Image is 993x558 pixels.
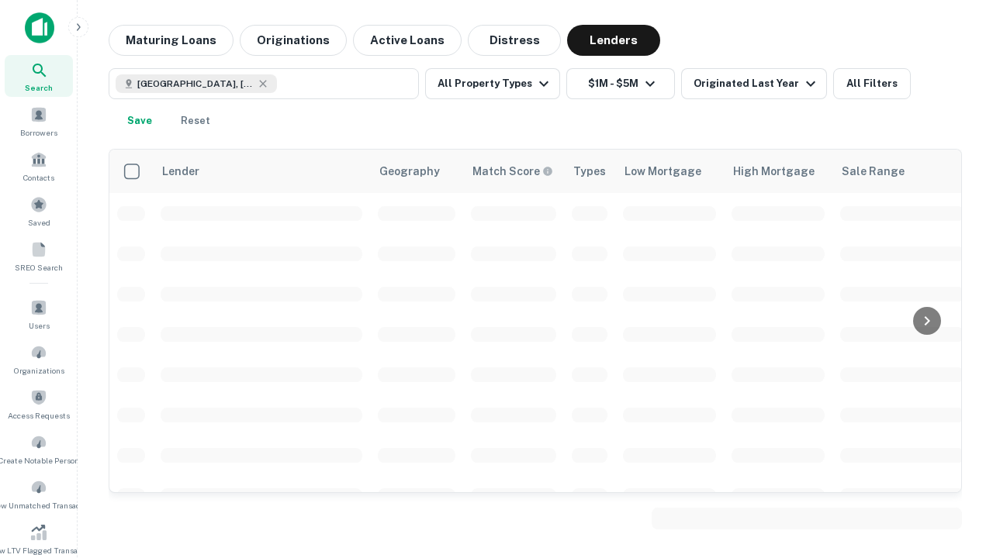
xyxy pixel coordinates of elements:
[564,150,615,193] th: Types
[567,25,660,56] button: Lenders
[25,81,53,94] span: Search
[5,293,73,335] a: Users
[472,163,550,180] h6: Match Score
[153,150,370,193] th: Lender
[28,216,50,229] span: Saved
[694,74,820,93] div: Originated Last Year
[472,163,553,180] div: Capitalize uses an advanced AI algorithm to match your search with the best lender. The match sco...
[15,261,63,274] span: SREO Search
[5,235,73,277] a: SREO Search
[573,162,606,181] div: Types
[463,150,564,193] th: Capitalize uses an advanced AI algorithm to match your search with the best lender. The match sco...
[468,25,561,56] button: Distress
[109,25,234,56] button: Maturing Loans
[833,68,911,99] button: All Filters
[29,319,50,332] span: Users
[8,409,70,422] span: Access Requests
[353,25,462,56] button: Active Loans
[5,190,73,232] a: Saved
[724,150,832,193] th: High Mortgage
[109,68,419,99] button: [GEOGRAPHIC_DATA], [GEOGRAPHIC_DATA], [GEOGRAPHIC_DATA]
[842,162,905,181] div: Sale Range
[5,428,73,470] a: Create Notable Person
[25,12,54,43] img: capitalize-icon.png
[115,105,164,136] button: Save your search to get updates of matches that match your search criteria.
[625,162,701,181] div: Low Mortgage
[425,68,560,99] button: All Property Types
[681,68,827,99] button: Originated Last Year
[370,150,463,193] th: Geography
[23,171,54,184] span: Contacts
[14,364,64,377] span: Organizations
[5,100,73,142] a: Borrowers
[5,383,73,425] a: Access Requests
[733,162,815,181] div: High Mortgage
[379,162,440,181] div: Geography
[5,338,73,380] a: Organizations
[566,68,675,99] button: $1M - $5M
[240,25,347,56] button: Originations
[5,473,73,515] a: Review Unmatched Transactions
[137,77,254,91] span: [GEOGRAPHIC_DATA], [GEOGRAPHIC_DATA], [GEOGRAPHIC_DATA]
[5,55,73,97] a: Search
[832,150,972,193] th: Sale Range
[915,384,993,459] iframe: Chat Widget
[615,150,724,193] th: Low Mortgage
[5,145,73,187] a: Contacts
[20,126,57,139] span: Borrowers
[171,105,220,136] button: Reset
[162,162,199,181] div: Lender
